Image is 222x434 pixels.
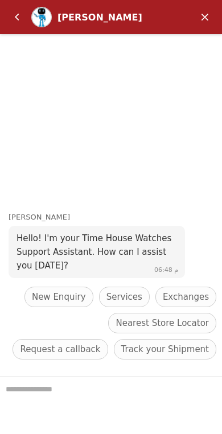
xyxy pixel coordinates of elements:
[20,342,100,356] span: Request a callback
[57,12,157,23] div: [PERSON_NAME]
[194,6,216,28] em: تصغير
[106,290,142,304] span: Services
[114,339,216,359] div: Track your Shipment
[116,316,209,330] span: Nearest Store Locator
[32,290,86,304] span: New Enquiry
[99,287,150,307] div: Services
[155,287,216,307] div: Exchanges
[6,6,28,28] em: رجوع
[13,339,108,359] div: Request a callback
[108,313,216,333] div: Nearest Store Locator
[32,7,51,27] img: صورة الملف التعريفي لـ Zoe
[24,287,93,307] div: New Enquiry
[121,342,209,356] span: Track your Shipment
[154,266,178,274] span: 06:48 م
[17,233,171,271] span: Hello! I'm your Time House Watches Support Assistant. How can I assist you [DATE]?
[9,212,222,224] div: [PERSON_NAME]
[163,290,209,304] span: Exchanges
